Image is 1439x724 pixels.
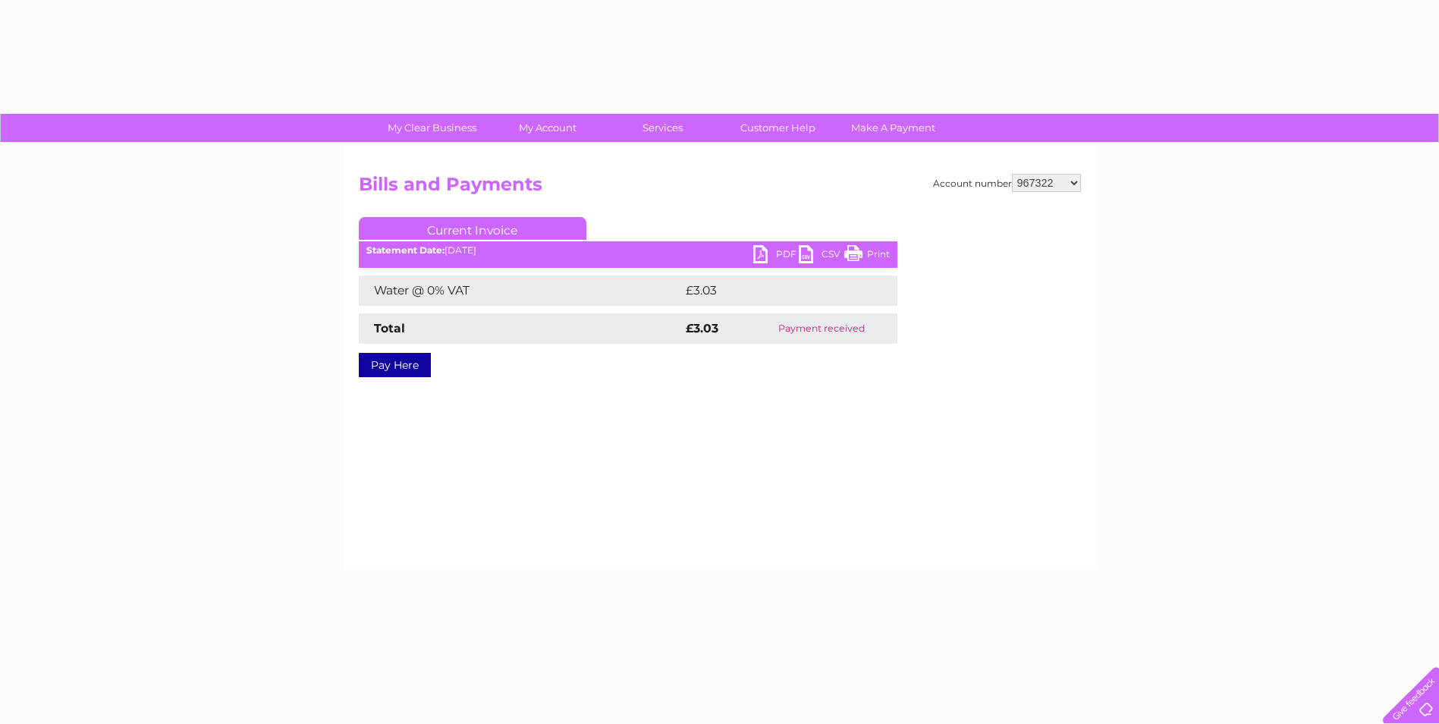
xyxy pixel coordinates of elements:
h2: Bills and Payments [359,174,1081,203]
td: £3.03 [682,275,862,306]
a: PDF [753,245,799,267]
strong: Total [374,321,405,335]
div: [DATE] [359,245,897,256]
td: Payment received [746,313,897,344]
a: Pay Here [359,353,431,377]
strong: £3.03 [686,321,718,335]
b: Statement Date: [366,244,445,256]
a: Make A Payment [831,114,956,142]
a: Current Invoice [359,217,586,240]
td: Water @ 0% VAT [359,275,682,306]
a: Print [844,245,890,267]
a: Services [600,114,725,142]
a: Customer Help [715,114,840,142]
div: Account number [933,174,1081,192]
a: CSV [799,245,844,267]
a: My Clear Business [369,114,495,142]
a: My Account [485,114,610,142]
